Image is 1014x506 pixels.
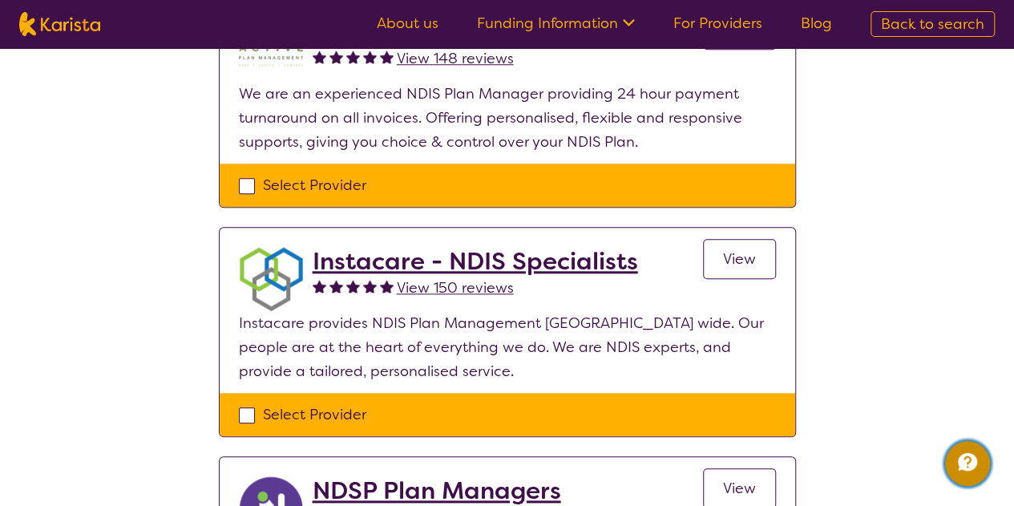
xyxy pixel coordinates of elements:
button: Channel Menu [945,441,990,486]
img: fullstar [313,50,326,63]
img: fullstar [363,50,377,63]
img: fullstar [313,279,326,293]
img: obkhna0zu27zdd4ubuus.png [239,247,303,311]
a: Instacare - NDIS Specialists [313,247,638,276]
img: fullstar [329,279,343,293]
p: Instacare provides NDIS Plan Management [GEOGRAPHIC_DATA] wide. Our people are at the heart of ev... [239,311,776,383]
span: View 148 reviews [397,49,514,68]
a: View 148 reviews [397,47,514,71]
a: Back to search [871,11,995,37]
img: fullstar [329,50,343,63]
a: For Providers [673,14,762,33]
img: Karista logo [19,12,100,36]
a: Blog [801,14,832,33]
span: View 150 reviews [397,278,514,298]
img: fullstar [346,50,360,63]
img: fullstar [346,279,360,293]
a: About us [377,14,438,33]
img: fullstar [363,279,377,293]
img: fullstar [380,279,394,293]
span: Back to search [881,14,984,34]
img: fullstar [380,50,394,63]
p: We are an experienced NDIS Plan Manager providing 24 hour payment turnaround on all invoices. Off... [239,82,776,154]
img: pypzb5qm7jexfhutod0x.png [239,18,303,82]
span: View [723,249,756,269]
a: NDSP Plan Managers [313,476,561,505]
a: View [703,239,776,279]
a: View 150 reviews [397,276,514,300]
a: Funding Information [477,14,635,33]
span: View [723,479,756,498]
